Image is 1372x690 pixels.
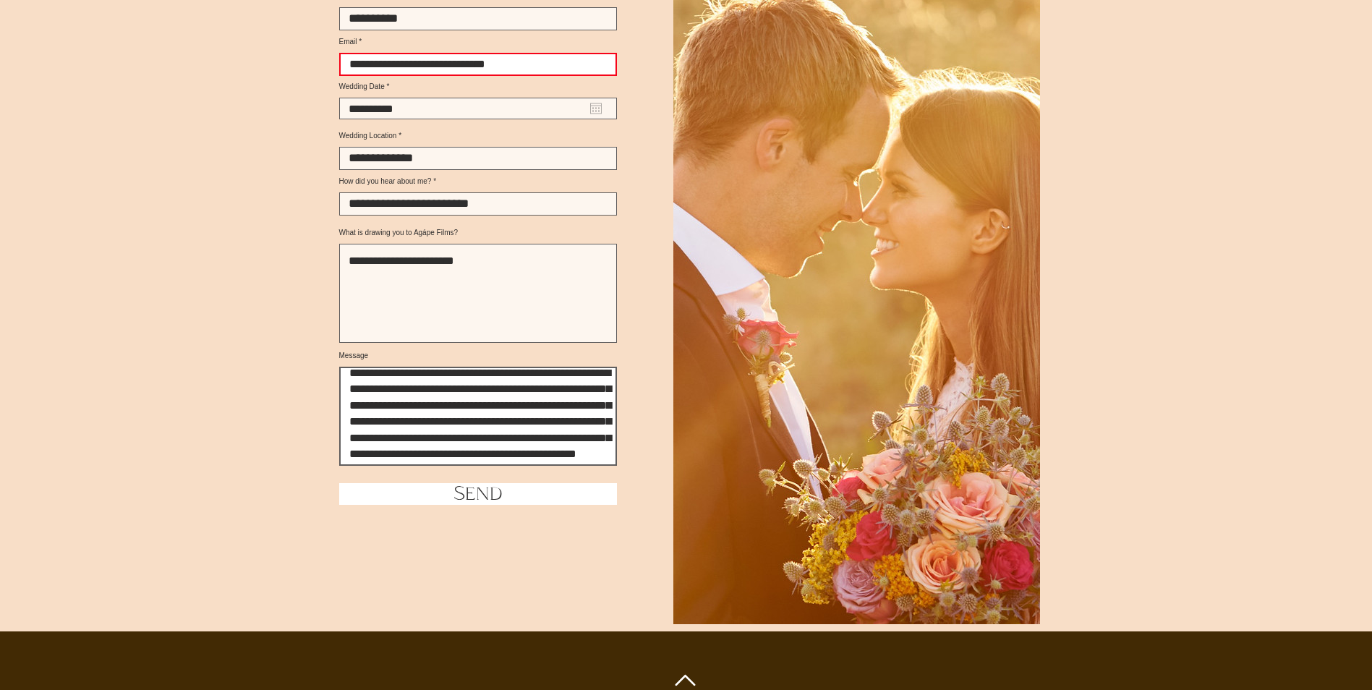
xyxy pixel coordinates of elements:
[339,38,617,46] label: Email
[339,178,617,185] label: How did you hear about me?
[590,103,602,114] button: Open calendar
[453,480,503,508] span: Send
[339,132,617,140] label: Wedding Location
[339,229,617,237] label: What is drawing you to Agápe Films?
[339,83,617,90] label: Wedding Date
[339,352,617,359] label: Message
[339,483,617,505] button: Send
